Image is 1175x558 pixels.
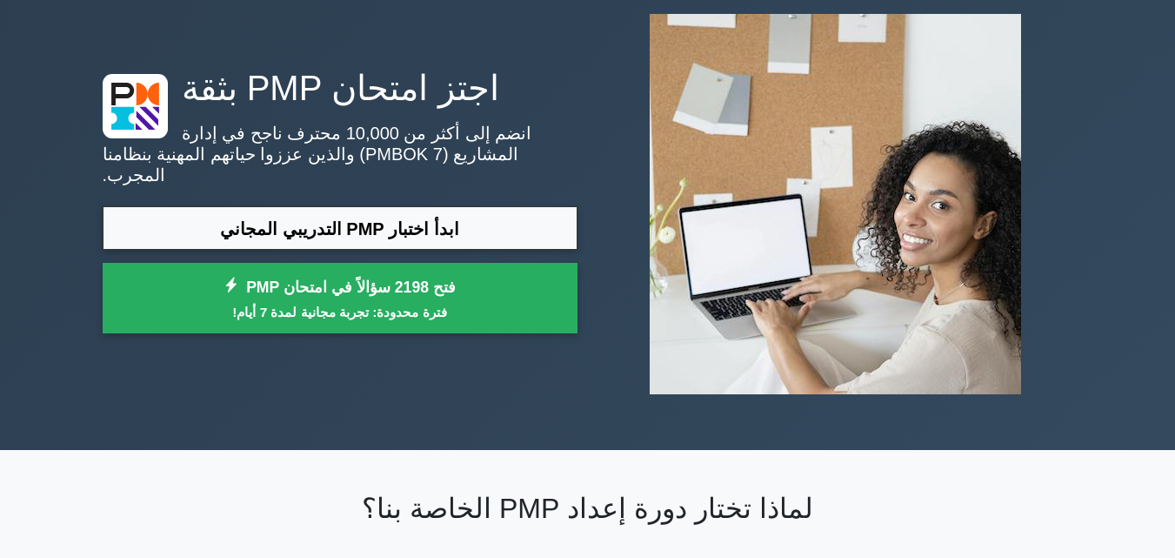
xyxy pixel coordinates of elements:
[246,279,456,296] font: فتح 2198 سؤالاً في امتحان PMP
[362,493,813,524] font: لماذا تختار دورة إعداد PMP الخاصة بنا؟
[103,124,532,185] font: انضم إلى أكثر من 10,000 محترف ناجح في إدارة المشاريع (PMBOK 7) والذين عززوا حياتهم المهنية بنظامن...
[232,305,446,319] font: فترة محدودة: تجربة مجانية لمدة 7 أيام!
[182,69,499,107] font: اجتز امتحان PMP بثقة
[103,206,577,251] a: ابدأ اختبار PMP التدريبي المجاني
[220,219,459,239] font: ابدأ اختبار PMP التدريبي المجاني
[103,263,577,333] a: فتح 2198 سؤالاً في امتحان PMPفترة محدودة: تجربة مجانية لمدة 7 أيام!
